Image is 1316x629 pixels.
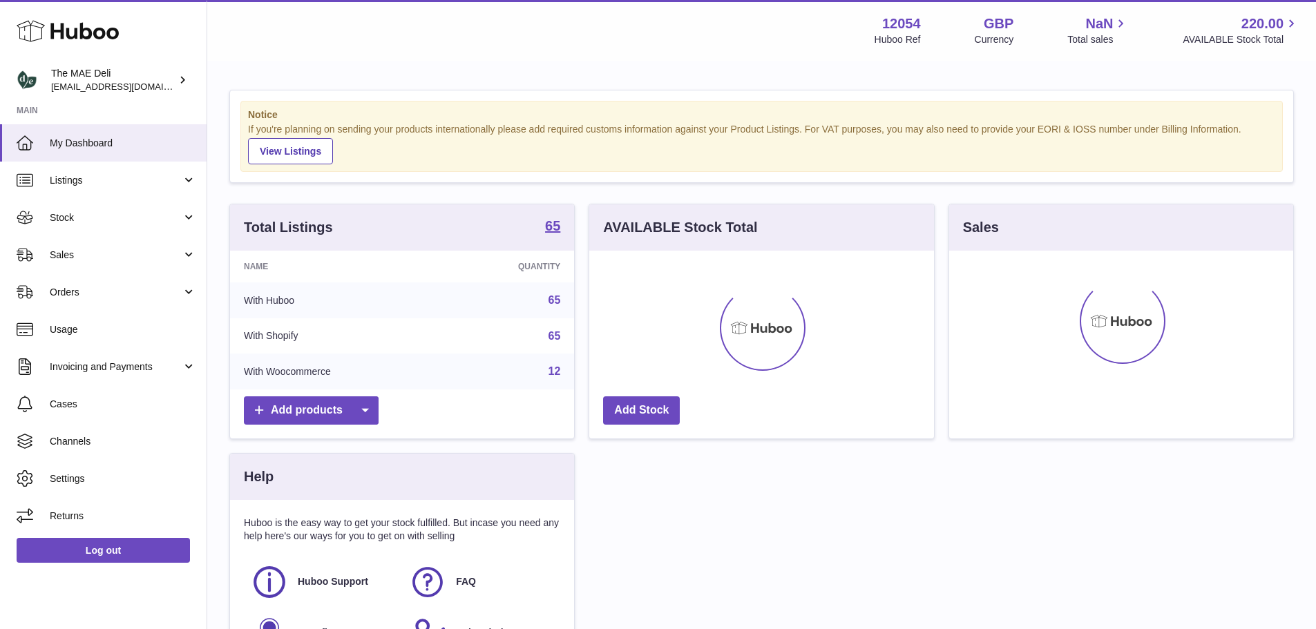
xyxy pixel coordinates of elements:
a: Log out [17,538,190,563]
td: With Huboo [230,282,444,318]
strong: 12054 [882,14,921,33]
a: Huboo Support [251,563,395,601]
span: AVAILABLE Stock Total [1183,33,1299,46]
h3: AVAILABLE Stock Total [603,218,757,237]
a: 65 [545,219,560,235]
span: Settings [50,472,196,485]
span: My Dashboard [50,137,196,150]
strong: 65 [545,219,560,233]
h3: Help [244,467,274,486]
p: Huboo is the easy way to get your stock fulfilled. But incase you need any help here's our ways f... [244,516,560,543]
div: Currency [975,33,1014,46]
span: Orders [50,286,182,299]
a: Add products [244,396,379,425]
span: Sales [50,249,182,262]
span: Total sales [1067,33,1129,46]
a: 65 [549,294,561,306]
strong: GBP [984,14,1013,33]
span: NaN [1085,14,1113,33]
a: NaN Total sales [1067,14,1129,46]
td: With Shopify [230,318,444,354]
span: [EMAIL_ADDRESS][DOMAIN_NAME] [51,81,203,92]
th: Quantity [444,251,574,282]
th: Name [230,251,444,282]
td: With Woocommerce [230,354,444,389]
a: View Listings [248,138,333,164]
span: 220.00 [1241,14,1284,33]
a: 65 [549,330,561,342]
span: Returns [50,510,196,523]
a: Add Stock [603,396,680,425]
h3: Sales [963,218,999,237]
img: internalAdmin-12054@internal.huboo.com [17,70,37,90]
div: If you're planning on sending your products internationally please add required customs informati... [248,123,1275,164]
span: Invoicing and Payments [50,360,182,374]
span: Cases [50,398,196,411]
span: Listings [50,174,182,187]
strong: Notice [248,108,1275,122]
span: Usage [50,323,196,336]
h3: Total Listings [244,218,333,237]
span: Stock [50,211,182,224]
a: 12 [549,365,561,377]
div: The MAE Deli [51,67,175,93]
span: Huboo Support [298,575,368,588]
span: FAQ [456,575,476,588]
span: Channels [50,435,196,448]
div: Huboo Ref [875,33,921,46]
a: 220.00 AVAILABLE Stock Total [1183,14,1299,46]
a: FAQ [409,563,553,601]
